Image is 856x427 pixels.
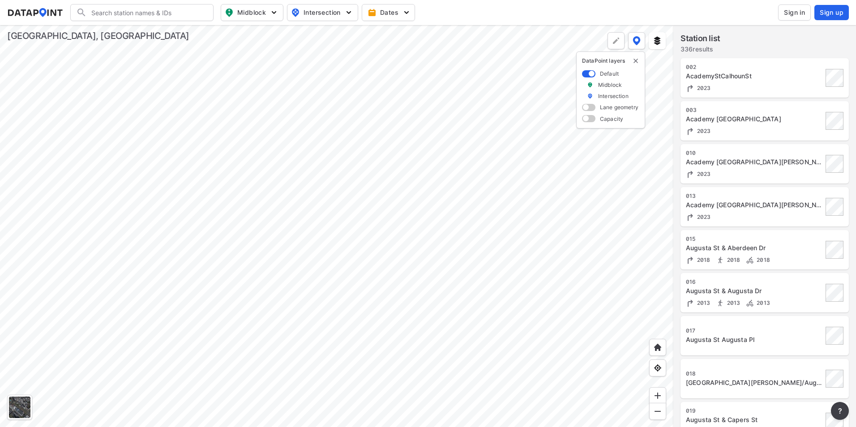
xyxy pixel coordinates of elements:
img: Bicycle count [745,256,754,265]
div: 002 [686,64,823,71]
button: Dates [362,4,415,21]
img: +Dz8AAAAASUVORK5CYII= [612,36,621,45]
span: 2018 [695,256,710,263]
label: Capacity [600,115,623,123]
div: Zoom out [649,403,666,420]
div: 010 [686,149,823,157]
button: DataPoint layers [628,32,645,49]
div: 013 [686,192,823,200]
div: 017 [686,327,823,334]
span: Midblock [225,7,278,18]
button: External layers [649,32,666,49]
div: Augusta St & Augusta Dr [686,286,823,295]
img: data-point-layers.37681fc9.svg [633,36,641,45]
div: Zoom in [649,387,666,404]
div: Augusta St & Aberdeen Dr [686,243,823,252]
button: Intersection [287,4,358,21]
img: close-external-leyer.3061a1c7.svg [632,57,639,64]
label: Default [600,70,619,77]
label: Intersection [598,92,629,100]
div: 018 [686,370,823,377]
span: 2023 [695,85,711,91]
img: calendar-gold.39a51dde.svg [368,8,377,17]
label: 336 results [681,45,720,54]
img: ZvzfEJKXnyWIrJytrsY285QMwk63cM6Drc+sIAAAAASUVORK5CYII= [653,391,662,400]
a: Sign in [776,4,813,21]
div: Home [649,339,666,356]
div: AcademyStCalhounSt [686,72,823,81]
img: Turning count [686,170,695,179]
div: View my location [649,359,666,376]
span: Intersection [291,7,352,18]
img: +XpAUvaXAN7GudzAAAAAElFTkSuQmCC [653,343,662,352]
img: Turning count [686,84,695,93]
label: Midblock [598,81,622,89]
span: 2018 [725,256,740,263]
img: zeq5HYn9AnE9l6UmnFLPAAAAAElFTkSuQmCC [653,363,662,372]
img: dataPointLogo.9353c09d.svg [7,8,63,17]
div: Polygon tool [608,32,625,49]
span: 2018 [754,256,770,263]
button: Sign in [778,4,811,21]
span: Sign in [784,8,805,17]
span: Sign up [820,8,843,17]
img: 5YPKRKmlfpI5mqlR8AD95paCi+0kK1fRFDJSaMmawlwaeJcJwk9O2fotCW5ve9gAAAAASUVORK5CYII= [270,8,278,17]
div: 003 [686,107,823,114]
button: more [831,402,849,420]
button: delete [632,57,639,64]
button: Midblock [221,4,283,21]
span: ? [836,406,843,416]
img: MAAAAAElFTkSuQmCC [653,407,662,416]
div: Augusta St & Capers St [686,415,823,424]
img: layers.ee07997e.svg [653,36,662,45]
img: Pedestrian count [716,299,725,307]
img: marker_Intersection.6861001b.svg [587,92,593,100]
img: map_pin_int.54838e6b.svg [290,7,301,18]
div: Academy St & Wardlaw St/Westfield St [686,201,823,209]
span: 2023 [695,213,711,220]
img: map_pin_mid.602f9df1.svg [224,7,235,18]
span: 2013 [695,299,710,306]
img: Turning count [686,299,695,307]
span: 2013 [754,299,770,306]
img: Turning count [686,127,695,136]
div: Academy St & Falls Park Dr [686,115,823,124]
img: marker_Midblock.5ba75e30.svg [587,81,593,89]
div: Augusta St Augusta Pl [686,335,823,344]
span: 2013 [725,299,740,306]
div: Toggle basemap [7,395,32,420]
div: 016 [686,278,823,286]
img: Turning count [686,213,695,222]
input: Search [87,5,208,20]
div: 015 [686,235,823,243]
img: 5YPKRKmlfpI5mqlR8AD95paCi+0kK1fRFDJSaMmawlwaeJcJwk9O2fotCW5ve9gAAAAASUVORK5CYII= [344,8,353,17]
a: Sign up [813,5,849,20]
div: 019 [686,407,823,414]
img: Bicycle count [745,299,754,307]
div: Academy St & Markley St [686,158,823,167]
img: Turning count [686,256,695,265]
span: 2023 [695,171,711,177]
img: 5YPKRKmlfpI5mqlR8AD95paCi+0kK1fRFDJSaMmawlwaeJcJwk9O2fotCW5ve9gAAAAASUVORK5CYII= [402,8,411,17]
div: Augusta St & Byrd Blvd/Augusta Ct [686,378,823,387]
p: DataPoint layers [582,57,639,64]
button: Sign up [814,5,849,20]
span: Dates [369,8,409,17]
label: Lane geometry [600,103,638,111]
img: Pedestrian count [716,256,725,265]
label: Station list [681,32,720,45]
div: [GEOGRAPHIC_DATA], [GEOGRAPHIC_DATA] [7,30,189,42]
span: 2023 [695,128,711,134]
